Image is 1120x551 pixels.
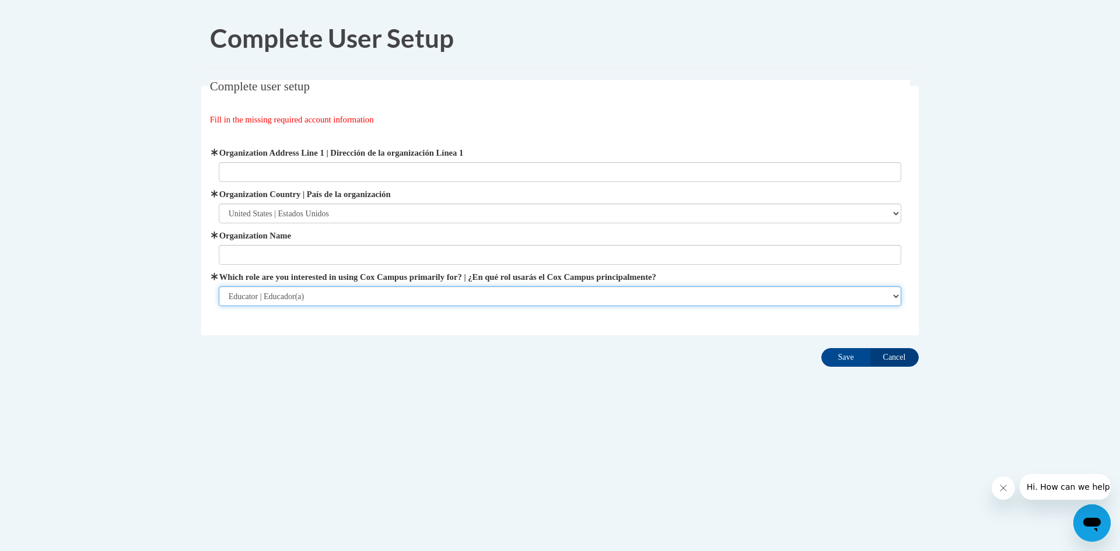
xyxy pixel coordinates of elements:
[219,229,902,242] label: Organization Name
[219,188,902,201] label: Organization Country | País de la organización
[210,23,454,53] span: Complete User Setup
[992,476,1015,500] iframe: Close message
[210,115,374,124] span: Fill in the missing required account information
[870,348,919,367] input: Cancel
[210,79,310,93] span: Complete user setup
[821,348,870,367] input: Save
[219,146,902,159] label: Organization Address Line 1 | Dirección de la organización Línea 1
[1073,504,1111,542] iframe: Button to launch messaging window
[1020,474,1111,500] iframe: Message from company
[7,8,94,17] span: Hi. How can we help?
[219,162,902,182] input: Metadata input
[219,271,902,283] label: Which role are you interested in using Cox Campus primarily for? | ¿En qué rol usarás el Cox Camp...
[219,245,902,265] input: Metadata input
